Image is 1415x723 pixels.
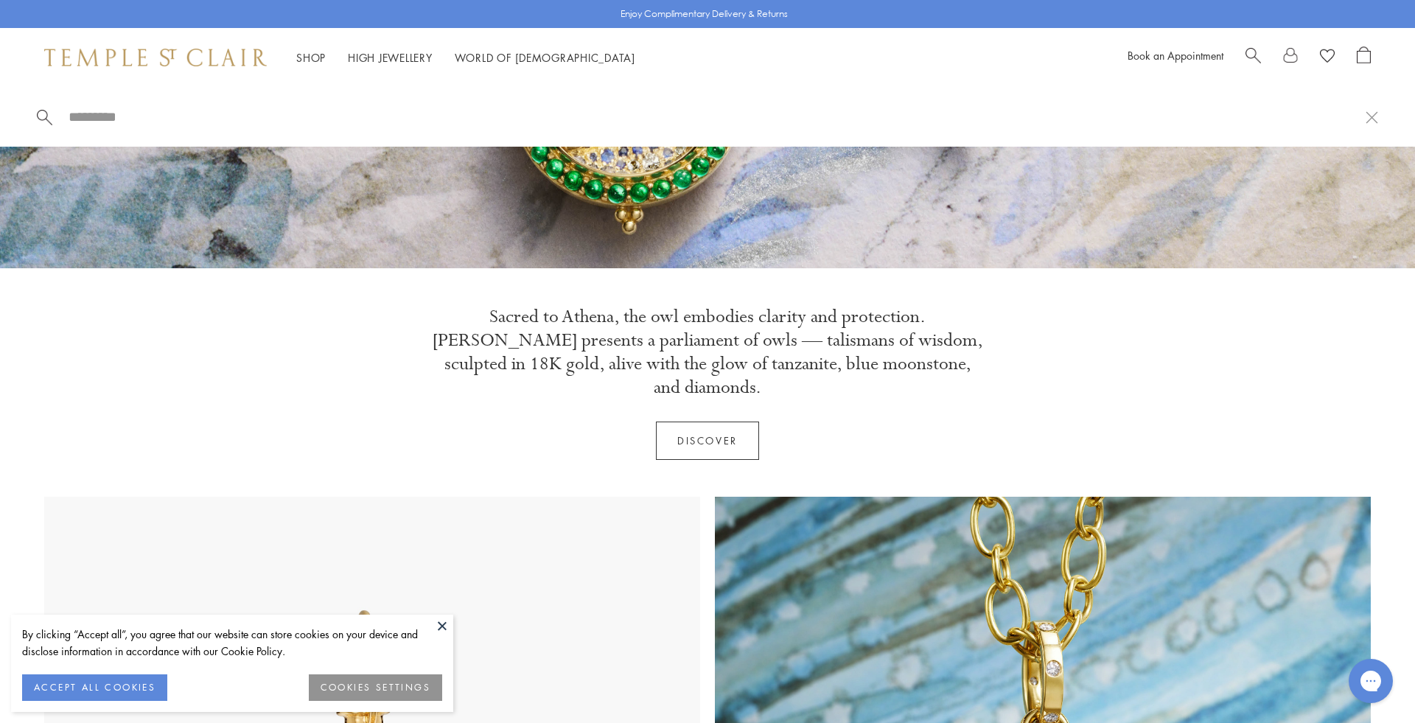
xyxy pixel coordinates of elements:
[1341,654,1400,708] iframe: Gorgias live chat messenger
[455,50,635,65] a: World of [DEMOGRAPHIC_DATA]World of [DEMOGRAPHIC_DATA]
[656,422,759,460] a: Discover
[22,674,167,701] button: ACCEPT ALL COOKIES
[348,50,433,65] a: High JewelleryHigh Jewellery
[44,49,267,66] img: Temple St. Clair
[296,50,326,65] a: ShopShop
[621,7,788,21] p: Enjoy Complimentary Delivery & Returns
[296,49,635,67] nav: Main navigation
[309,674,442,701] button: COOKIES SETTINGS
[22,626,442,660] div: By clicking “Accept all”, you agree that our website can store cookies on your device and disclos...
[1320,46,1335,69] a: View Wishlist
[1245,46,1261,69] a: Search
[431,305,984,399] p: Sacred to Athena, the owl embodies clarity and protection. [PERSON_NAME] presents a parliament of...
[1128,48,1223,63] a: Book an Appointment
[1357,46,1371,69] a: Open Shopping Bag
